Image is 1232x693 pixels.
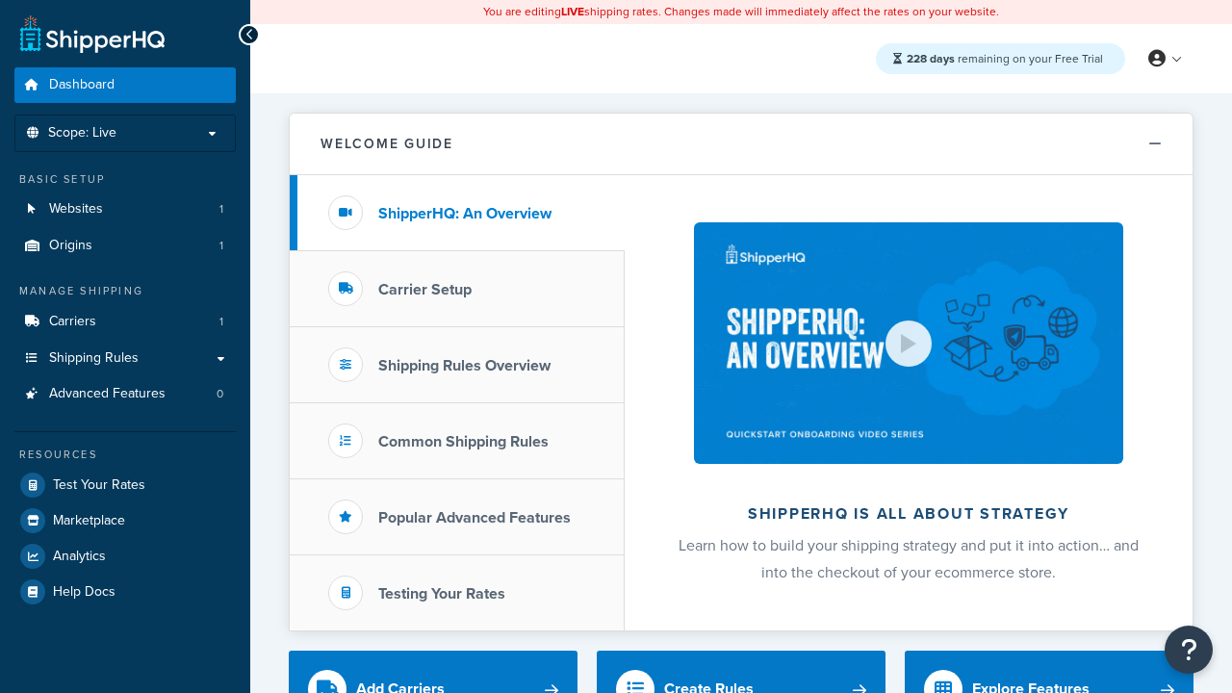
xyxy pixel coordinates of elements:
[14,228,236,264] a: Origins1
[14,67,236,103] a: Dashboard
[14,468,236,502] a: Test Your Rates
[14,192,236,227] li: Websites
[219,201,223,218] span: 1
[49,238,92,254] span: Origins
[14,228,236,264] li: Origins
[14,376,236,412] li: Advanced Features
[14,304,236,340] li: Carriers
[14,171,236,188] div: Basic Setup
[14,503,236,538] a: Marketplace
[561,3,584,20] b: LIVE
[378,433,549,450] h3: Common Shipping Rules
[907,50,1103,67] span: remaining on your Free Trial
[378,357,551,374] h3: Shipping Rules Overview
[53,584,115,601] span: Help Docs
[219,314,223,330] span: 1
[14,447,236,463] div: Resources
[14,304,236,340] a: Carriers1
[49,77,115,93] span: Dashboard
[49,350,139,367] span: Shipping Rules
[53,477,145,494] span: Test Your Rates
[53,549,106,565] span: Analytics
[14,192,236,227] a: Websites1
[14,376,236,412] a: Advanced Features0
[378,281,472,298] h3: Carrier Setup
[378,585,505,603] h3: Testing Your Rates
[679,534,1139,583] span: Learn how to build your shipping strategy and put it into action… and into the checkout of your e...
[321,137,453,151] h2: Welcome Guide
[676,505,1142,523] h2: ShipperHQ is all about strategy
[378,205,552,222] h3: ShipperHQ: An Overview
[378,509,571,526] h3: Popular Advanced Features
[49,386,166,402] span: Advanced Features
[53,513,125,529] span: Marketplace
[49,201,103,218] span: Websites
[217,386,223,402] span: 0
[290,114,1193,175] button: Welcome Guide
[14,575,236,609] a: Help Docs
[1165,626,1213,674] button: Open Resource Center
[907,50,955,67] strong: 228 days
[48,125,116,141] span: Scope: Live
[14,341,236,376] a: Shipping Rules
[14,539,236,574] a: Analytics
[14,283,236,299] div: Manage Shipping
[694,222,1123,464] img: ShipperHQ is all about strategy
[49,314,96,330] span: Carriers
[219,238,223,254] span: 1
